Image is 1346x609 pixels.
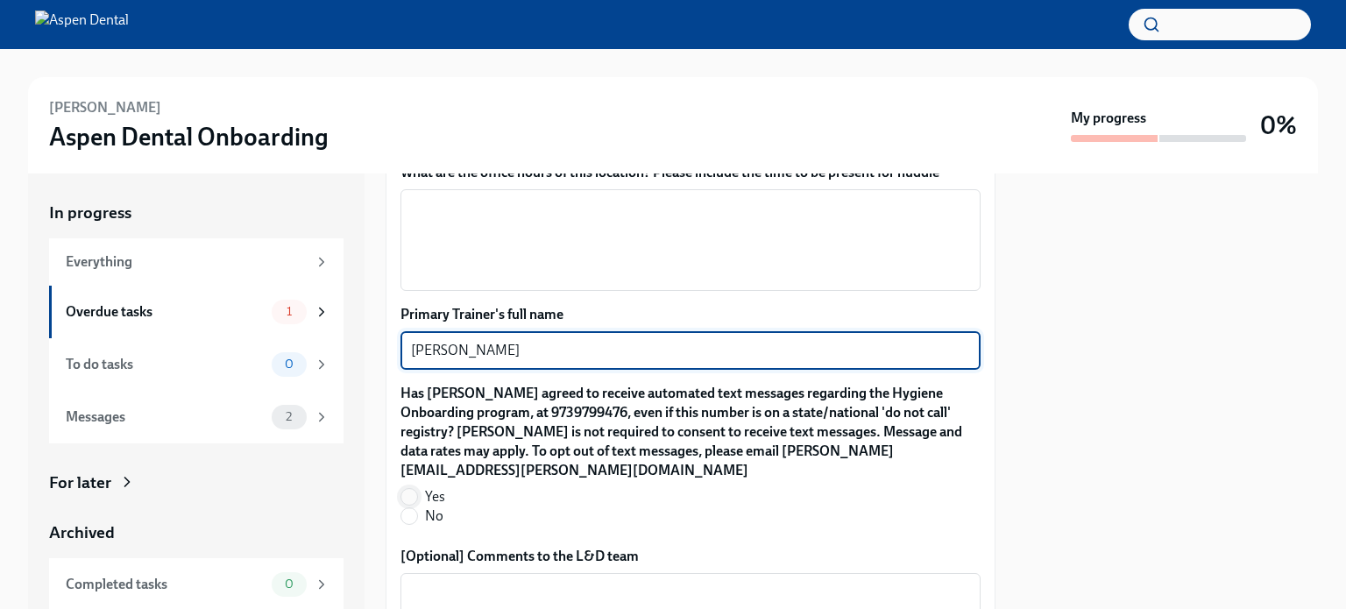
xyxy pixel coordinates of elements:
[66,302,265,322] div: Overdue tasks
[425,487,445,506] span: Yes
[411,340,970,361] textarea: [PERSON_NAME]
[49,471,344,494] a: For later
[49,521,344,544] a: Archived
[400,384,981,480] label: Has [PERSON_NAME] agreed to receive automated text messages regarding the Hygiene Onboarding prog...
[49,286,344,338] a: Overdue tasks1
[1260,110,1297,141] h3: 0%
[49,338,344,391] a: To do tasks0
[49,238,344,286] a: Everything
[425,506,443,526] span: No
[276,305,302,318] span: 1
[49,391,344,443] a: Messages2
[49,202,344,224] a: In progress
[49,98,161,117] h6: [PERSON_NAME]
[274,358,304,371] span: 0
[66,355,265,374] div: To do tasks
[1071,109,1146,128] strong: My progress
[66,575,265,594] div: Completed tasks
[275,410,302,423] span: 2
[274,577,304,591] span: 0
[66,407,265,427] div: Messages
[49,471,111,494] div: For later
[400,547,981,566] label: [Optional] Comments to the L&D team
[66,252,307,272] div: Everything
[400,305,981,324] label: Primary Trainer's full name
[35,11,129,39] img: Aspen Dental
[49,121,329,152] h3: Aspen Dental Onboarding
